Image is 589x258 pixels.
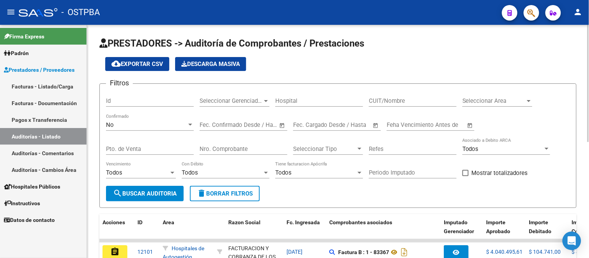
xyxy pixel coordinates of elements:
[4,66,75,74] span: Prestadores / Proveedores
[372,121,381,130] button: Open calendar
[4,216,55,224] span: Datos de contacto
[99,38,364,49] span: PRESTADORES -> Auditoría de Comprobantes / Prestaciones
[113,190,177,197] span: Buscar Auditoria
[99,214,134,248] datatable-header-cell: Acciones
[275,169,292,176] span: Todos
[444,219,474,234] span: Imputado Gerenciador
[563,232,581,250] div: Open Intercom Messenger
[163,219,174,225] span: Area
[137,219,142,225] span: ID
[4,32,44,41] span: Firma Express
[462,97,525,104] span: Seleccionar Area
[278,121,287,130] button: Open calendar
[486,219,511,234] span: Importe Aprobado
[338,249,389,255] strong: Factura B : 1 - 83367
[326,214,441,248] datatable-header-cell: Comprobantes asociados
[106,169,122,176] span: Todos
[4,199,40,208] span: Instructivos
[287,249,302,255] span: [DATE]
[4,49,29,57] span: Padrón
[225,214,283,248] datatable-header-cell: Razon Social
[526,214,569,248] datatable-header-cell: Importe Debitado
[106,121,114,128] span: No
[6,7,16,17] mat-icon: menu
[175,57,246,71] button: Descarga Masiva
[573,7,583,17] mat-icon: person
[113,189,122,198] mat-icon: search
[329,219,392,225] span: Comprobantes asociados
[103,219,125,225] span: Acciones
[441,214,483,248] datatable-header-cell: Imputado Gerenciador
[160,214,214,248] datatable-header-cell: Area
[293,145,356,152] span: Seleccionar Tipo
[197,189,206,198] mat-icon: delete
[287,219,320,225] span: Fc. Ingresada
[110,247,120,256] mat-icon: assignment
[466,121,475,130] button: Open calendar
[283,214,326,248] datatable-header-cell: Fc. Ingresada
[200,97,262,104] span: Seleccionar Gerenciador
[4,182,60,191] span: Hospitales Públicos
[137,249,153,255] span: 12101
[228,219,261,225] span: Razon Social
[529,249,561,255] span: $ 104.741,00
[293,121,318,128] input: Start date
[181,61,240,68] span: Descarga Masiva
[197,190,253,197] span: Borrar Filtros
[134,214,160,248] datatable-header-cell: ID
[111,59,121,68] mat-icon: cloud_download
[105,57,169,71] button: Exportar CSV
[472,168,528,178] span: Mostrar totalizadores
[190,186,260,201] button: Borrar Filtros
[529,219,552,234] span: Importe Debitado
[175,57,246,71] app-download-masive: Descarga masiva de comprobantes (adjuntos)
[325,121,363,128] input: End date
[106,78,133,88] h3: Filtros
[232,121,269,128] input: End date
[483,214,526,248] datatable-header-cell: Importe Aprobado
[200,121,225,128] input: Start date
[462,145,479,152] span: Todos
[111,61,163,68] span: Exportar CSV
[486,249,523,255] span: $ 4.040.495,61
[106,186,184,201] button: Buscar Auditoria
[61,4,100,21] span: - OSTPBA
[182,169,198,176] span: Todos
